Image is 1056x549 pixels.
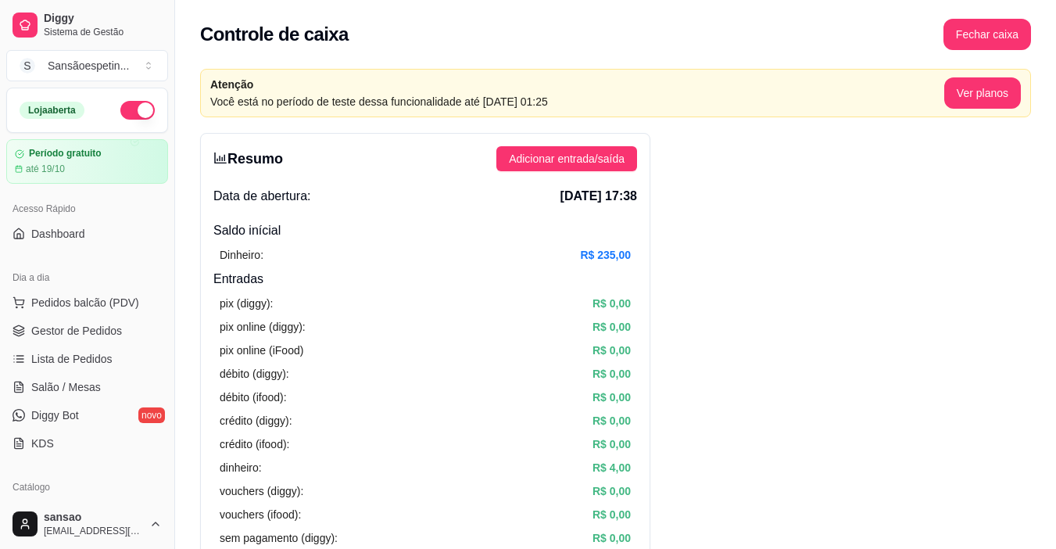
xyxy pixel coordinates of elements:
[220,365,289,382] article: débito (diggy):
[592,389,631,406] article: R$ 0,00
[44,511,143,525] span: sansao
[48,58,129,74] div: Sansãoespetin ...
[6,475,168,500] div: Catálogo
[592,529,631,547] article: R$ 0,00
[220,483,303,500] article: vouchers (diggy):
[592,342,631,359] article: R$ 0,00
[44,525,143,537] span: [EMAIL_ADDRESS][DOMAIN_NAME]
[220,318,306,335] article: pix online (diggy):
[592,365,631,382] article: R$ 0,00
[6,290,168,315] button: Pedidos balcão (PDV)
[213,151,227,165] span: bar-chart
[210,93,944,110] article: Você está no período de teste dessa funcionalidade até [DATE] 01:25
[200,22,349,47] h2: Controle de caixa
[220,529,338,547] article: sem pagamento (diggy):
[31,351,113,367] span: Lista de Pedidos
[944,77,1021,109] button: Ver planos
[6,139,168,184] a: Período gratuitoaté 19/10
[213,187,311,206] span: Data de abertura:
[220,459,262,476] article: dinheiro:
[220,342,303,359] article: pix online (iFood)
[592,459,631,476] article: R$ 4,00
[220,412,292,429] article: crédito (diggy):
[31,436,54,451] span: KDS
[6,196,168,221] div: Acesso Rápido
[220,436,289,453] article: crédito (ifood):
[509,150,625,167] span: Adicionar entrada/saída
[496,146,637,171] button: Adicionar entrada/saída
[120,101,155,120] button: Alterar Status
[6,431,168,456] a: KDS
[592,318,631,335] article: R$ 0,00
[944,87,1021,99] a: Ver planos
[26,163,65,175] article: até 19/10
[6,505,168,543] button: sansao[EMAIL_ADDRESS][DOMAIN_NAME]
[213,221,637,240] h4: Saldo inícial
[943,19,1031,50] button: Fechar caixa
[20,102,84,119] div: Loja aberta
[6,6,168,44] a: DiggySistema de Gestão
[31,226,85,242] span: Dashboard
[6,265,168,290] div: Dia a dia
[29,148,102,160] article: Período gratuito
[220,506,301,523] article: vouchers (ifood):
[31,407,79,423] span: Diggy Bot
[592,295,631,312] article: R$ 0,00
[6,318,168,343] a: Gestor de Pedidos
[6,403,168,428] a: Diggy Botnovo
[31,379,101,395] span: Salão / Mesas
[560,187,637,206] span: [DATE] 17:38
[31,323,122,339] span: Gestor de Pedidos
[6,221,168,246] a: Dashboard
[580,246,631,264] article: R$ 235,00
[220,295,273,312] article: pix (diggy):
[6,375,168,400] a: Salão / Mesas
[592,436,631,453] article: R$ 0,00
[6,50,168,81] button: Select a team
[592,506,631,523] article: R$ 0,00
[213,270,637,289] h4: Entradas
[592,412,631,429] article: R$ 0,00
[220,389,287,406] article: débito (ifood):
[213,148,283,170] h3: Resumo
[44,12,162,26] span: Diggy
[220,246,263,264] article: Dinheiro:
[210,76,944,93] article: Atenção
[20,58,35,74] span: S
[44,26,162,38] span: Sistema de Gestão
[6,346,168,371] a: Lista de Pedidos
[592,483,631,500] article: R$ 0,00
[31,295,139,310] span: Pedidos balcão (PDV)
